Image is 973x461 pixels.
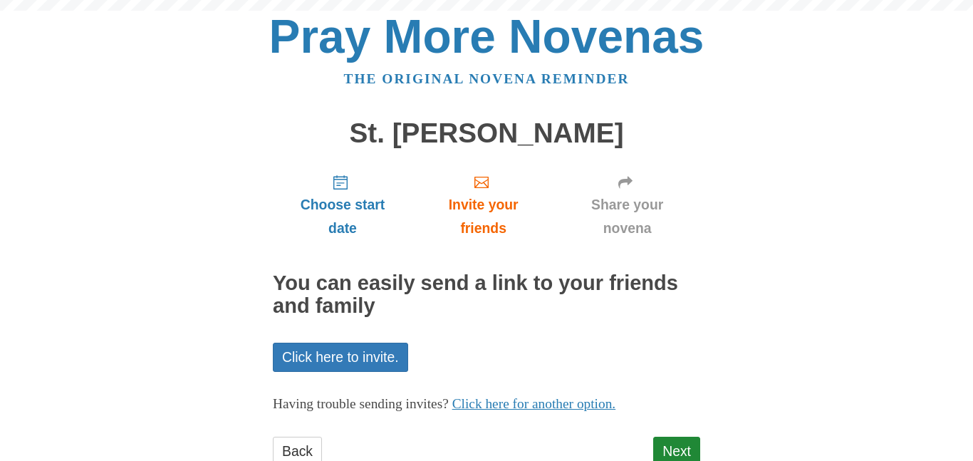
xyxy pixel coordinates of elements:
[568,193,686,240] span: Share your novena
[554,162,700,247] a: Share your novena
[269,10,704,63] a: Pray More Novenas
[427,193,540,240] span: Invite your friends
[273,272,700,318] h2: You can easily send a link to your friends and family
[273,343,408,372] a: Click here to invite.
[273,118,700,149] h1: St. [PERSON_NAME]
[452,396,616,411] a: Click here for another option.
[273,162,412,247] a: Choose start date
[273,396,449,411] span: Having trouble sending invites?
[344,71,630,86] a: The original novena reminder
[412,162,554,247] a: Invite your friends
[287,193,398,240] span: Choose start date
